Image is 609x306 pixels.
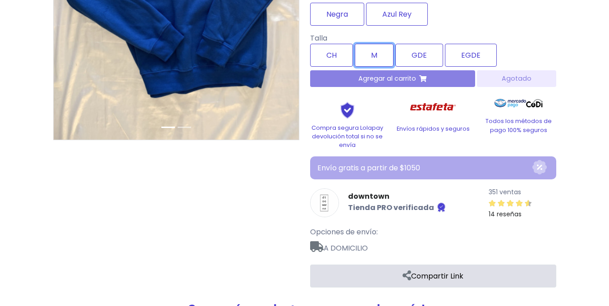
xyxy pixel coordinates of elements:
[403,94,463,120] img: Estafeta Logo
[481,117,556,134] p: Todos los métodos de pago 100% seguros
[310,123,385,150] p: Compra segura Lolapay devolución total si no se envía
[348,203,434,213] b: Tienda PRO verificada
[489,210,522,219] small: 14 reseñas
[495,94,527,112] img: Mercado Pago Logo
[310,44,353,67] label: CH
[489,187,521,196] small: 351 ventas
[317,163,533,174] p: Envío gratis a partir de $1050
[325,101,370,119] img: Shield
[396,124,471,133] p: Envíos rápidos y seguros
[310,29,556,70] div: Talla
[310,237,556,254] span: A DOMICILIO
[310,188,339,217] img: downtown
[436,202,447,213] img: Tienda verificada
[355,44,394,67] label: M
[310,3,364,26] label: Negra
[489,198,532,209] div: 4.64 / 5
[489,197,556,219] a: 14 reseñas
[310,227,378,237] span: Opciones de envío:
[395,44,443,67] label: GDE
[526,94,543,112] img: Codi Logo
[348,191,447,202] a: downtown
[366,3,428,26] label: Azul Rey
[310,265,556,288] a: Compartir Link
[445,44,497,67] label: EGDE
